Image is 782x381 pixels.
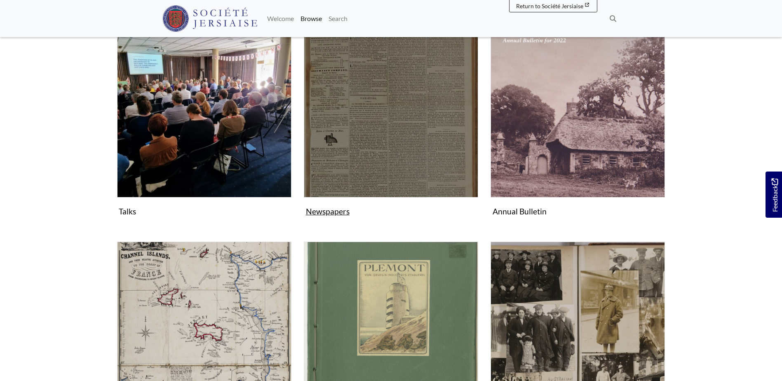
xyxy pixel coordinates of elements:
img: Société Jersiaise [162,5,258,32]
a: Welcome [264,10,297,27]
a: Talks Talks [117,23,291,219]
a: Newspapers Newspapers [304,23,478,219]
span: Feedback [770,178,780,212]
div: Subcollection [484,23,671,232]
div: Subcollection [298,23,484,232]
img: Newspapers [304,23,478,198]
a: Annual Bulletin Annual Bulletin [491,23,665,219]
span: Return to Société Jersiaise [516,2,583,9]
a: Would you like to provide feedback? [766,172,782,218]
a: Search [325,10,351,27]
a: Browse [297,10,325,27]
div: Subcollection [111,23,298,232]
a: Société Jersiaise logo [162,3,258,34]
img: Annual Bulletin [491,23,665,198]
img: Talks [117,23,291,198]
